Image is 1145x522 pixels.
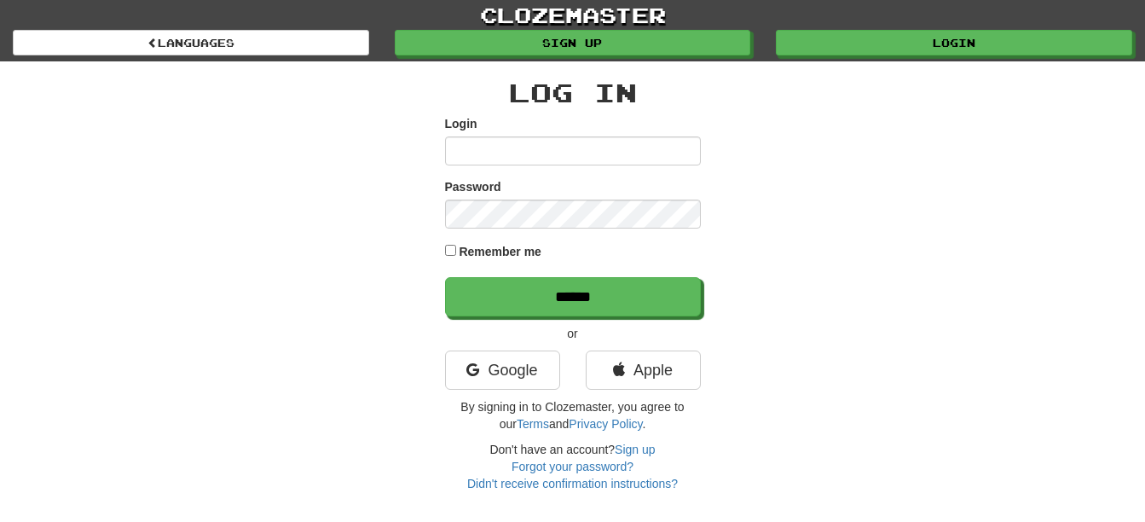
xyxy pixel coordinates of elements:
a: Sign up [615,443,655,456]
h2: Log In [445,78,701,107]
a: Apple [586,351,701,390]
label: Remember me [459,243,541,260]
a: Didn't receive confirmation instructions? [467,477,678,490]
div: Don't have an account? [445,441,701,492]
a: Sign up [395,30,751,55]
p: or [445,325,701,342]
a: Terms [517,417,549,431]
a: Forgot your password? [512,460,633,473]
a: Google [445,351,560,390]
label: Login [445,115,477,132]
a: Login [776,30,1132,55]
a: Privacy Policy [569,417,642,431]
label: Password [445,178,501,195]
p: By signing in to Clozemaster, you agree to our and . [445,398,701,432]
a: Languages [13,30,369,55]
